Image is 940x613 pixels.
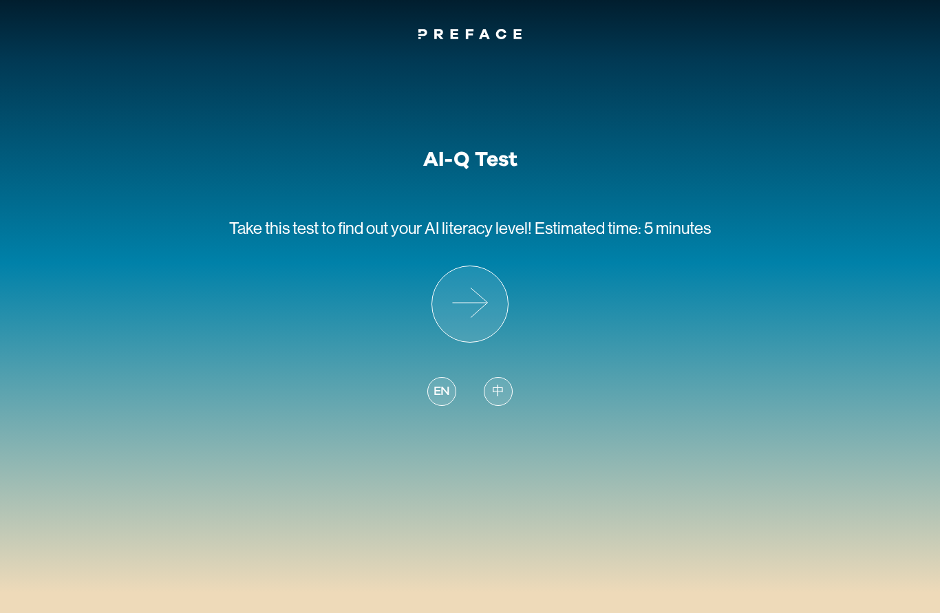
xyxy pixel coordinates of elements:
span: Take this test to [229,219,335,237]
span: 中 [492,383,504,401]
span: EN [434,383,450,401]
span: find out your AI literacy level! [338,219,532,237]
h1: AI-Q Test [423,147,517,172]
span: Estimated time: 5 minutes [535,219,711,237]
